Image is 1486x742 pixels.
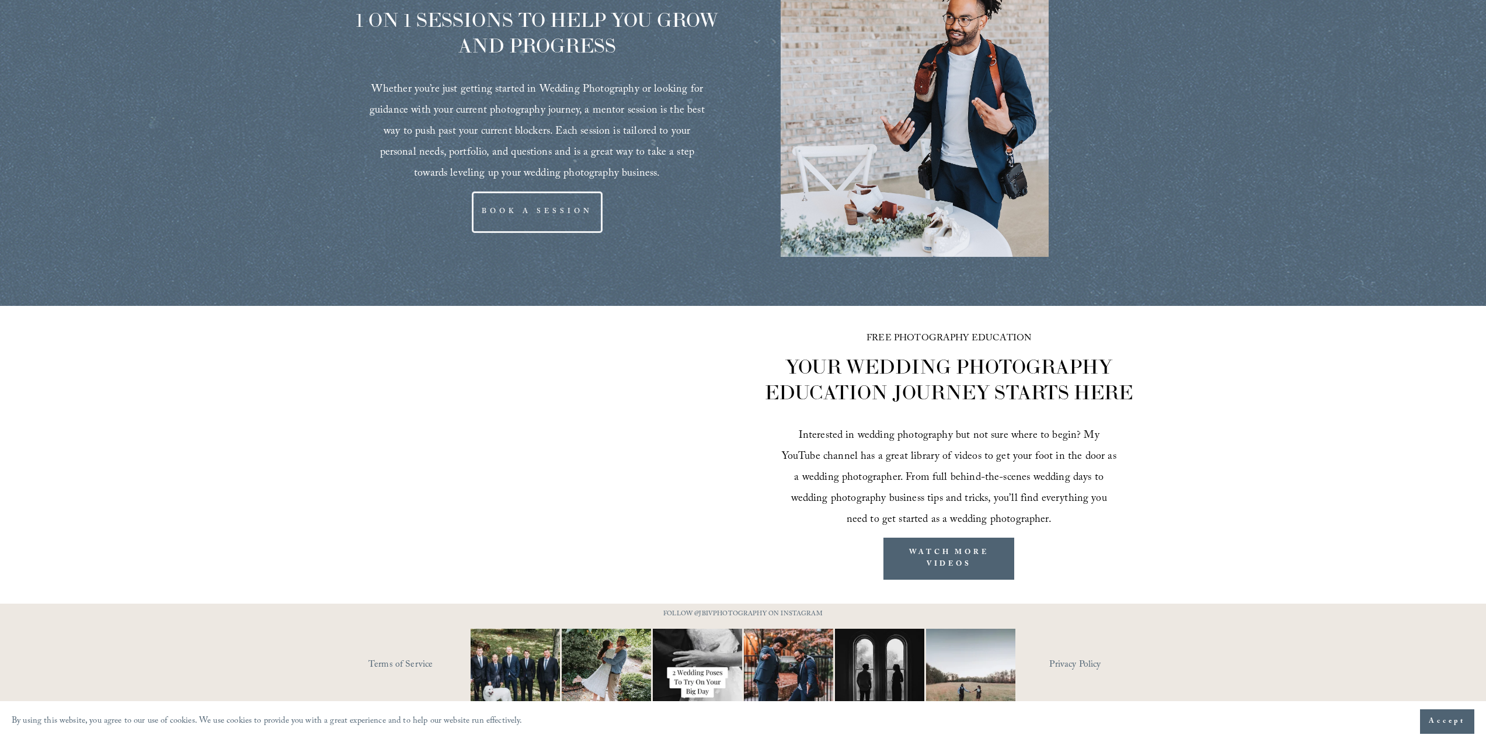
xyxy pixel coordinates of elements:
[562,614,651,733] img: It&rsquo;s that time of year where weddings and engagements pick up and I get the joy of capturin...
[368,656,504,674] a: Terms of Service
[12,713,523,730] p: By using this website, you agree to our use of cookies. We use cookies to provide you with a grea...
[1049,656,1151,674] a: Privacy Policy
[1420,709,1474,734] button: Accept
[820,629,939,718] img: Black &amp; White appreciation post. 😍😍 ⠀⠀⠀⠀⠀⠀⠀⠀⠀ I don&rsquo;t care what anyone says black and w...
[765,354,1133,405] span: YOUR WEDDING PHOTOGRAPHY EDUCATION JOURNEY STARTS HERE
[448,629,583,718] img: Happy #InternationalDogDay to all the pups who have made wedding days, engagement sessions, and p...
[368,372,705,562] iframe: YouTube embed
[729,629,848,718] img: You just need the right photographer that matches your vibe 📷🎉 #RaleighWeddingPhotographer
[866,331,1031,347] span: FREE PHOTOGRAPHY EDUCATION
[782,427,1119,529] span: Interested in wedding photography but not sure where to begin? My YouTube channel has a great lib...
[641,608,845,621] p: FOLLOW @JBIVPHOTOGRAPHY ON INSTAGRAM
[904,629,1038,718] img: Two #WideShotWednesdays Two totally different vibes. Which side are you&mdash;are you into that b...
[370,81,708,183] span: Whether you’re just getting started in Wedding Photography or looking for guidance with your curr...
[631,629,765,718] img: Let&rsquo;s talk about poses for your wedding day! It doesn&rsquo;t have to be complicated, somet...
[356,8,723,58] span: 1 ON 1 SESSIONS TO HELP YOU GROW AND PROGRESS
[883,538,1014,579] a: WATCH MORE VIDEOS
[1429,716,1466,727] span: Accept
[472,191,603,233] a: BOOK A SESSION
